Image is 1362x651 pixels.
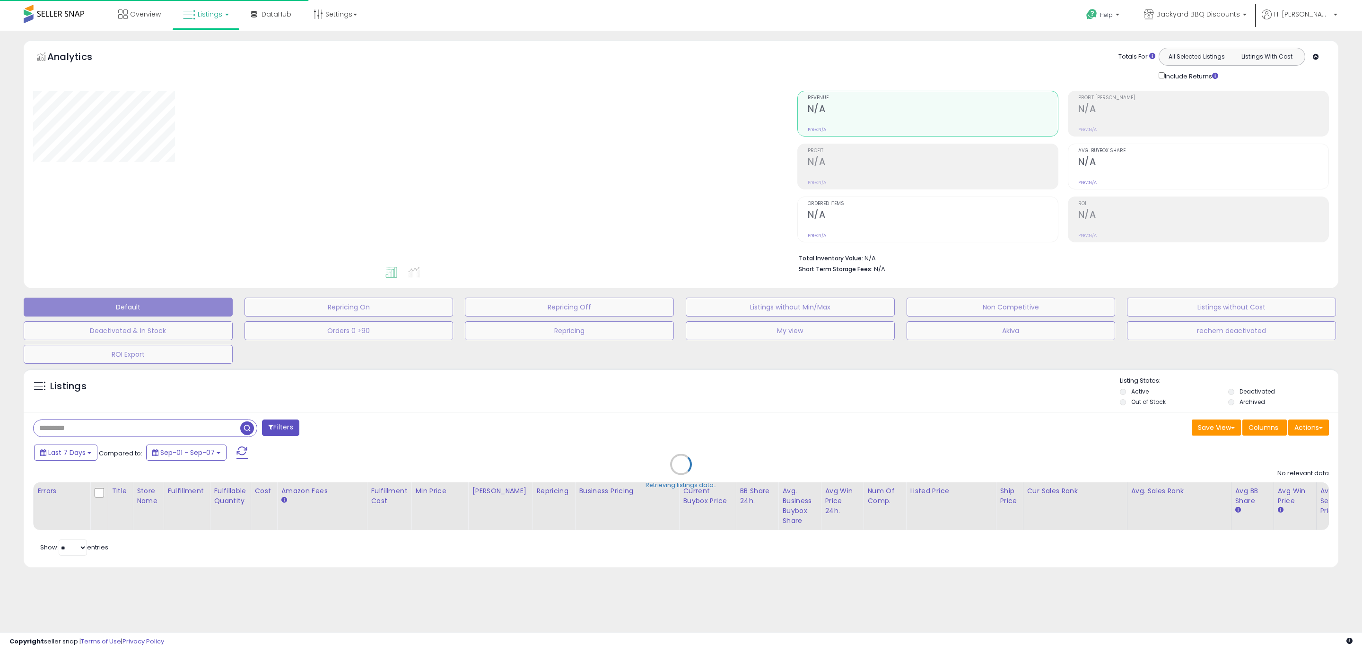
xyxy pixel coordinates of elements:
[646,481,716,489] div: Retrieving listings data..
[244,298,454,317] button: Repricing On
[1078,180,1097,185] small: Prev: N/A
[130,9,161,19] span: Overview
[1161,51,1232,63] button: All Selected Listings
[24,298,233,317] button: Default
[874,265,885,274] span: N/A
[1127,321,1336,340] button: rechem deactivated
[198,9,222,19] span: Listings
[1078,232,1097,238] small: Prev: N/A
[808,209,1058,222] h2: N/A
[808,156,1058,169] h2: N/A
[1078,209,1328,222] h2: N/A
[47,50,111,66] h5: Analytics
[907,321,1116,340] button: Akiva
[808,103,1058,116] h2: N/A
[244,321,454,340] button: Orders 0 >90
[1156,9,1240,19] span: Backyard BBQ Discounts
[262,9,291,19] span: DataHub
[808,180,826,185] small: Prev: N/A
[686,298,895,317] button: Listings without Min/Max
[1078,95,1328,101] span: Profit [PERSON_NAME]
[1078,148,1328,154] span: Avg. Buybox Share
[686,321,895,340] button: My view
[808,148,1058,154] span: Profit
[1231,51,1302,63] button: Listings With Cost
[808,232,826,238] small: Prev: N/A
[907,298,1116,317] button: Non Competitive
[1118,52,1155,61] div: Totals For
[24,321,233,340] button: Deactivated & In Stock
[1127,298,1336,317] button: Listings without Cost
[1078,103,1328,116] h2: N/A
[1078,127,1097,132] small: Prev: N/A
[808,127,826,132] small: Prev: N/A
[465,321,674,340] button: Repricing
[465,298,674,317] button: Repricing Off
[799,254,863,262] b: Total Inventory Value:
[799,265,873,273] b: Short Term Storage Fees:
[1152,70,1230,81] div: Include Returns
[1262,9,1337,31] a: Hi [PERSON_NAME]
[1086,9,1098,20] i: Get Help
[24,345,233,364] button: ROI Export
[1274,9,1331,19] span: Hi [PERSON_NAME]
[808,201,1058,206] span: Ordered Items
[1078,201,1328,206] span: ROI
[808,95,1058,101] span: Revenue
[1100,11,1113,19] span: Help
[799,252,1322,263] li: N/A
[1079,1,1129,31] a: Help
[1078,156,1328,169] h2: N/A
